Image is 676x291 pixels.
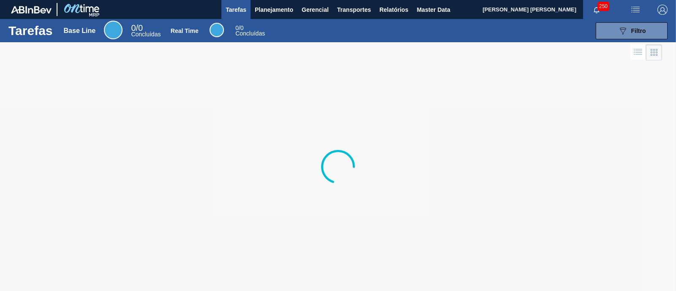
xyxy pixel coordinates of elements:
[657,5,668,15] img: Logout
[11,6,52,14] img: TNhmsLtSVTkK8tSr43FrP2fwEKptu5GPRR3wAAAABJRU5ErkJggg==
[8,26,53,35] h1: Tarefas
[235,25,265,36] div: Real Time
[255,5,293,15] span: Planejamento
[210,23,224,37] div: Real Time
[131,23,136,33] span: 0
[235,24,243,31] span: / 0
[104,21,123,39] div: Base Line
[379,5,408,15] span: Relatórios
[64,27,96,35] div: Base Line
[337,5,371,15] span: Transportes
[630,5,641,15] img: userActions
[583,4,610,16] button: Notificações
[631,27,646,34] span: Filtro
[596,22,668,39] button: Filtro
[226,5,246,15] span: Tarefas
[417,5,450,15] span: Master Data
[171,27,199,34] div: Real Time
[235,30,265,37] span: Concluídas
[235,24,239,31] span: 0
[131,23,143,33] span: / 0
[131,31,161,38] span: Concluídas
[597,2,609,11] span: 250
[131,24,161,37] div: Base Line
[302,5,329,15] span: Gerencial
